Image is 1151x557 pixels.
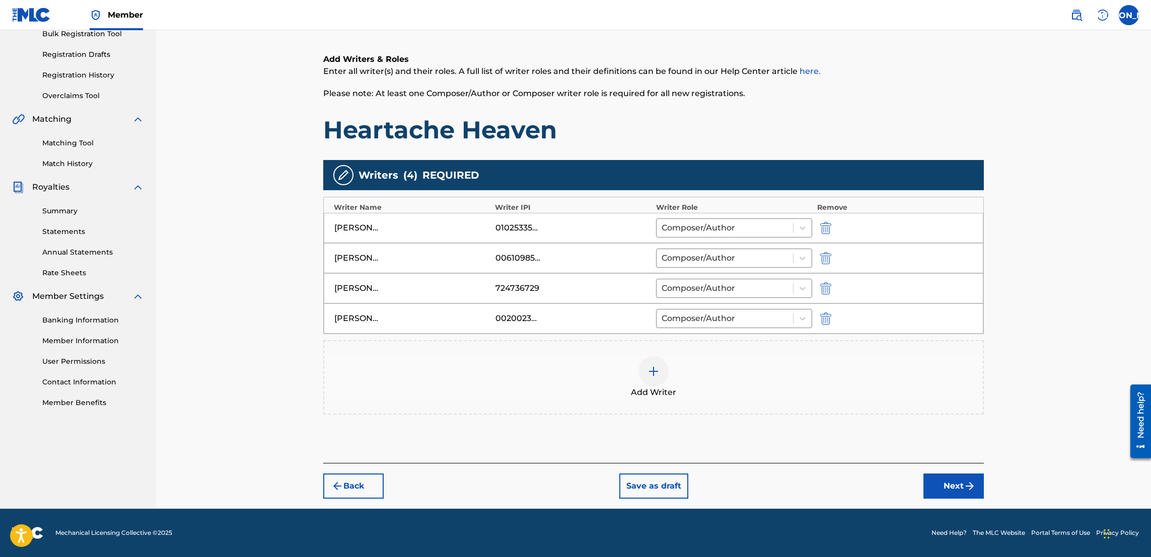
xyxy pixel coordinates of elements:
[323,66,821,76] span: Enter all writer(s) and their roles. A full list of writer roles and their definitions can be fou...
[1066,5,1087,25] a: Public Search
[1123,380,1151,461] iframe: Resource Center
[42,49,144,60] a: Registration Drafts
[323,89,745,98] span: Please note: At least one Composer/Author or Composer writer role is required for all new registr...
[323,473,384,499] button: Back
[32,181,69,193] span: Royalties
[820,222,831,234] img: 12a2ab48e56ec057fbd8.svg
[1119,5,1139,25] div: User Menu
[42,226,144,237] a: Statements
[12,527,43,539] img: logo
[132,181,144,193] img: expand
[973,528,1025,537] a: The MLC Website
[42,138,144,148] a: Matching Tool
[42,336,144,346] a: Member Information
[648,365,660,377] img: add
[323,115,984,145] h1: Heartache Heaven
[358,168,398,183] span: Writers
[42,29,144,39] a: Bulk Registration Tool
[42,356,144,367] a: User Permissions
[42,206,144,216] a: Summary
[964,480,976,492] img: f7272a7cc735f4ea7f67.svg
[931,528,967,537] a: Need Help?
[90,9,102,21] img: Top Rightsholder
[42,70,144,81] a: Registration History
[656,202,812,213] div: Writer Role
[820,312,831,325] img: 12a2ab48e56ec057fbd8.svg
[923,473,984,499] button: Next
[132,113,144,125] img: expand
[132,290,144,302] img: expand
[42,247,144,258] a: Annual Statements
[631,386,676,399] span: Add Writer
[32,290,104,302] span: Member Settings
[1104,519,1110,549] div: Drag
[1070,9,1083,21] img: search
[42,377,144,387] a: Contact Information
[323,53,984,65] h6: Add Writers & Roles
[331,480,343,492] img: 7ee5dd4eb1f8a8e3ef2f.svg
[1093,5,1113,25] div: Help
[334,202,490,213] div: Writer Name
[817,202,973,213] div: Remove
[403,168,417,183] span: ( 4 )
[337,169,349,181] img: writers
[32,113,71,125] span: Matching
[42,268,144,278] a: Rate Sheets
[495,202,651,213] div: Writer IPI
[42,315,144,326] a: Banking Information
[820,252,831,264] img: 12a2ab48e56ec057fbd8.svg
[1097,9,1109,21] img: help
[42,91,144,101] a: Overclaims Tool
[12,8,51,22] img: MLC Logo
[12,290,24,302] img: Member Settings
[55,528,172,537] span: Mechanical Licensing Collective © 2025
[12,113,25,125] img: Matching
[422,168,479,183] span: REQUIRED
[619,473,688,499] button: Save as draft
[1031,528,1090,537] a: Portal Terms of Use
[108,9,143,21] span: Member
[42,397,144,408] a: Member Benefits
[42,158,144,169] a: Match History
[12,181,24,193] img: Royalties
[1101,509,1151,557] iframe: Chat Widget
[800,66,821,76] a: here.
[1096,528,1139,537] a: Privacy Policy
[820,282,831,294] img: 12a2ab48e56ec057fbd8.svg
